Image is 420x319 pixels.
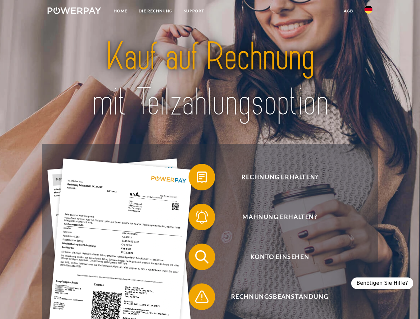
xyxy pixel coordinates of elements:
img: qb_search.svg [194,249,210,265]
button: Rechnung erhalten? [189,164,361,190]
img: qb_warning.svg [194,288,210,305]
span: Konto einsehen [198,244,361,270]
button: Konto einsehen [189,244,361,270]
span: Rechnung erhalten? [198,164,361,190]
button: Rechnungsbeanstandung [189,283,361,310]
img: logo-powerpay-white.svg [48,7,101,14]
span: Rechnungsbeanstandung [198,283,361,310]
img: de [364,6,372,14]
img: qb_bill.svg [194,169,210,185]
div: Benötigen Sie Hilfe? [351,277,413,289]
a: DIE RECHNUNG [133,5,178,17]
img: qb_bell.svg [194,209,210,225]
a: SUPPORT [178,5,210,17]
a: agb [338,5,359,17]
span: Mahnung erhalten? [198,204,361,230]
img: title-powerpay_de.svg [64,32,356,127]
button: Mahnung erhalten? [189,204,361,230]
a: Home [108,5,133,17]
